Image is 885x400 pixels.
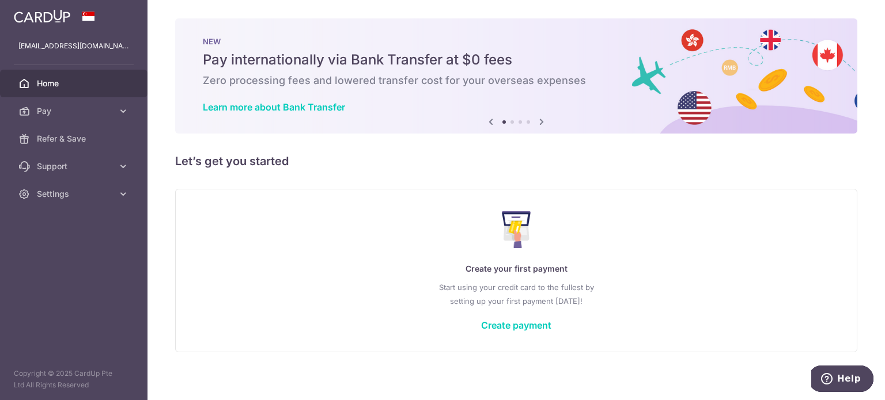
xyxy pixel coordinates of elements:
[175,18,857,134] img: Bank transfer banner
[203,51,830,69] h5: Pay internationally via Bank Transfer at $0 fees
[811,365,873,394] iframe: Opens a widget where you can find more information
[502,211,531,248] img: Make Payment
[175,152,857,170] h5: Let’s get you started
[37,78,113,89] span: Home
[203,37,830,46] p: NEW
[18,40,129,52] p: [EMAIL_ADDRESS][DOMAIN_NAME]
[37,133,113,144] span: Refer & Save
[14,9,70,23] img: CardUp
[37,105,113,117] span: Pay
[203,74,830,87] h6: Zero processing fees and lowered transfer cost for your overseas expenses
[26,8,50,18] span: Help
[481,319,551,331] a: Create payment
[199,262,834,276] p: Create your first payment
[37,188,113,200] span: Settings
[37,161,113,172] span: Support
[203,101,345,113] a: Learn more about Bank Transfer
[199,280,834,308] p: Start using your credit card to the fullest by setting up your first payment [DATE]!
